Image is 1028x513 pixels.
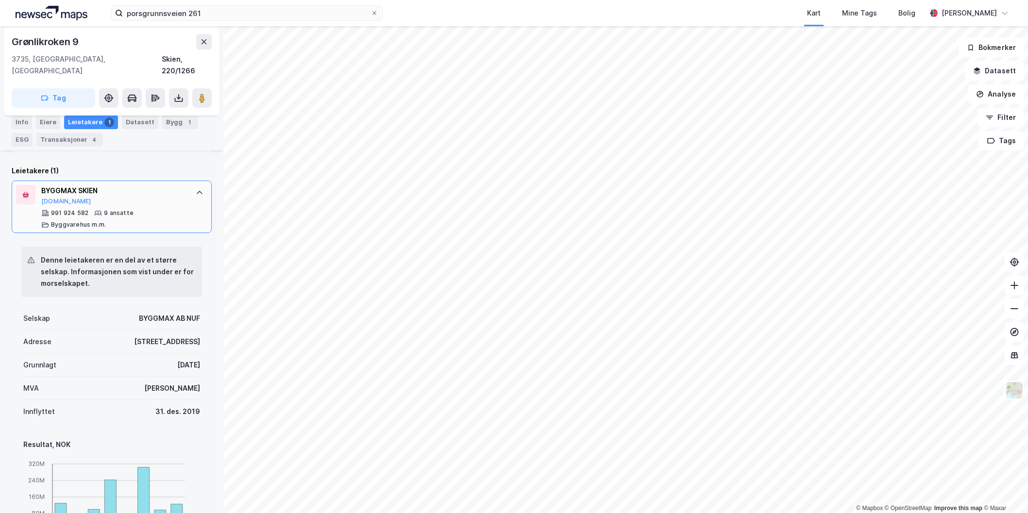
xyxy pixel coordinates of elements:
div: Info [12,116,32,129]
tspan: 240M [28,477,45,484]
div: Adresse [23,336,51,348]
div: Transaksjoner [36,133,103,147]
div: MVA [23,382,39,394]
div: Resultat, NOK [23,439,200,450]
tspan: 160M [29,493,45,500]
div: 1 [185,117,194,127]
div: 4 [89,135,99,145]
div: Innflyttet [23,406,55,417]
div: Eiere [36,116,60,129]
iframe: Chat Widget [979,466,1028,513]
div: Datasett [122,116,158,129]
button: Analyse [968,84,1024,104]
tspan: 320M [28,460,45,467]
div: 9 ansatte [104,209,134,217]
div: 3735, [GEOGRAPHIC_DATA], [GEOGRAPHIC_DATA] [12,53,162,77]
div: Skien, 220/1266 [162,53,212,77]
div: [PERSON_NAME] [144,382,200,394]
div: 1 [104,117,114,127]
input: Søk på adresse, matrikkel, gårdeiere, leietakere eller personer [123,6,371,20]
div: 31. des. 2019 [155,406,200,417]
div: Selskap [23,313,50,324]
div: BYGGMAX SKIEN [41,185,186,197]
div: Bolig [898,7,915,19]
div: Leietakere [64,116,118,129]
div: ESG [12,133,33,147]
button: Tags [979,131,1024,150]
img: Z [1005,381,1024,399]
button: Tag [12,88,95,108]
div: Mine Tags [842,7,877,19]
div: Grønlikroken 9 [12,34,81,50]
a: OpenStreetMap [885,505,932,512]
img: logo.a4113a55bc3d86da70a041830d287a7e.svg [16,6,87,20]
div: BYGGMAX AB NUF [139,313,200,324]
div: Denne leietakeren er en del av et større selskap. Informasjonen som vist under er for morselskapet. [41,254,194,289]
a: Improve this map [934,505,982,512]
div: Byggvarehus m.m. [51,221,106,229]
button: Datasett [965,61,1024,81]
div: Grunnlagt [23,359,56,371]
button: Bokmerker [959,38,1024,57]
a: Mapbox [856,505,883,512]
div: [STREET_ADDRESS] [134,336,200,348]
div: Leietakere (1) [12,165,212,177]
div: [DATE] [177,359,200,371]
button: Filter [977,108,1024,127]
div: Bygg [162,116,198,129]
div: Kart [807,7,821,19]
button: [DOMAIN_NAME] [41,198,91,205]
div: 991 924 582 [51,209,88,217]
div: [PERSON_NAME] [942,7,997,19]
